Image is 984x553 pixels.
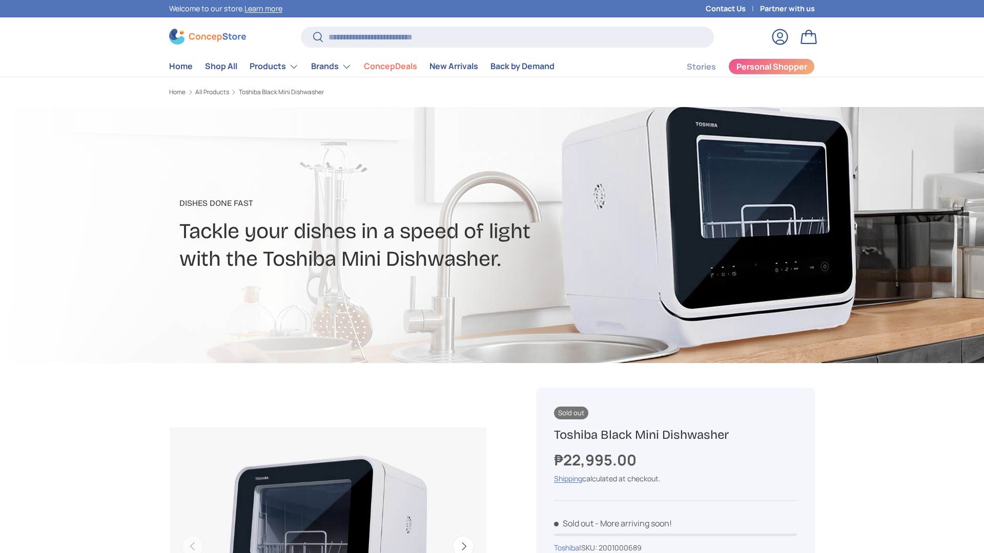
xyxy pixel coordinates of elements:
[662,56,815,77] nav: Secondary
[243,56,305,77] summary: Products
[554,474,582,483] a: Shipping
[490,56,555,76] a: Back by Demand
[599,543,642,552] span: 2001000689
[195,89,229,95] a: All Products
[364,56,417,76] a: ConcepDeals
[554,518,593,529] span: Sold out
[554,543,579,552] a: Toshiba
[239,89,324,95] a: Toshiba Black Mini Dishwasher
[736,62,807,71] span: Personal Shopper
[760,3,815,14] a: Partner with us
[579,543,642,552] span: |
[554,473,797,484] div: calculated at checkout.
[179,218,573,273] h2: Tackle your dishes in a speed of light with the Toshiba Mini Dishwasher.
[169,88,511,97] nav: Breadcrumbs
[554,407,588,419] span: Sold out
[311,56,352,77] a: Brands
[706,3,760,14] a: Contact Us
[244,4,282,13] a: Learn more
[429,56,478,76] a: New Arrivals
[169,29,246,45] img: ConcepStore
[581,543,597,552] span: SKU:
[169,3,282,14] p: Welcome to our store.
[554,450,639,470] strong: ₱22,995.00
[179,197,573,209] p: Dishes Done Fast​
[728,58,815,75] a: Personal Shopper
[305,56,358,77] summary: Brands
[554,427,797,443] h1: Toshiba Black Mini Dishwasher
[169,89,186,95] a: Home
[595,518,672,529] p: - More arriving soon!
[169,56,555,77] nav: Primary
[687,57,716,77] a: Stories
[205,56,237,76] a: Shop All
[169,56,193,76] a: Home
[250,56,299,77] a: Products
